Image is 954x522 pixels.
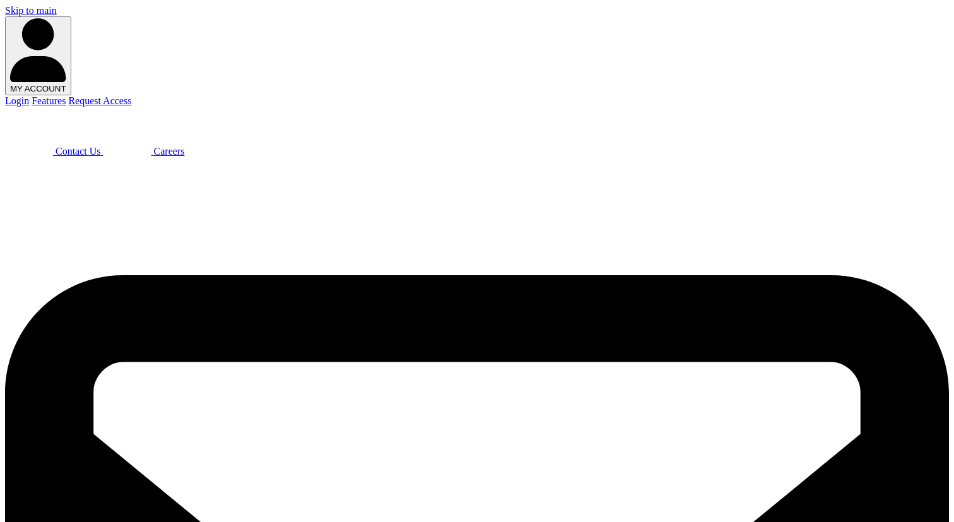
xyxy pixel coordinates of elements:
a: Careers [103,146,185,157]
a: Contact Us [5,146,103,157]
img: Beacon Funding chat [5,107,53,155]
a: Login [5,95,29,106]
span: Contact Us [56,146,101,157]
span: Careers [154,146,185,157]
button: MY ACCOUNT [5,16,71,95]
img: Beacon Funding Careers [103,107,151,155]
a: Request Access [68,95,131,106]
a: Skip to main [5,5,57,16]
a: Features [32,95,66,106]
